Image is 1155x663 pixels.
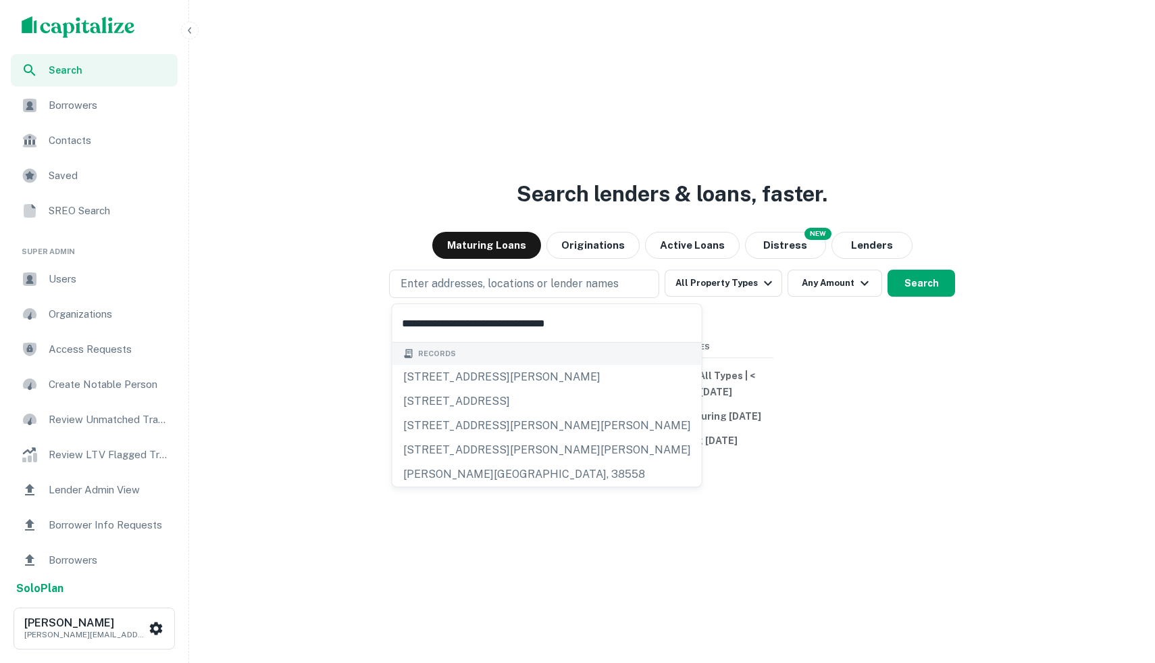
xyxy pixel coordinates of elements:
p: [PERSON_NAME][EMAIL_ADDRESS][PERSON_NAME][DOMAIN_NAME] [24,629,146,641]
a: Borrowers [11,544,178,576]
a: Review LTV Flagged Transactions [11,439,178,471]
span: Records [418,348,456,360]
span: Search [49,63,170,78]
strong: Solo Plan [16,582,63,595]
a: Borrower Info Requests [11,509,178,541]
div: [STREET_ADDRESS][PERSON_NAME][PERSON_NAME] [392,438,702,462]
span: Review LTV Flagged Transactions [49,447,170,463]
h6: [PERSON_NAME] [24,618,146,629]
a: Lender Admin View [11,474,178,506]
div: [PERSON_NAME][GEOGRAPHIC_DATA], 38558 [392,462,702,487]
span: Borrower Info Requests [49,517,170,533]
span: Saved [49,168,170,184]
a: Create Notable Person [11,368,178,401]
a: SREO Search [11,195,178,227]
span: SREO Search [49,203,170,219]
span: Contacts [49,132,170,149]
span: Lender Admin View [49,482,170,498]
button: Maturing Loans [432,232,541,259]
span: Access Requests [49,341,170,358]
div: [STREET_ADDRESS][PERSON_NAME] [392,365,702,389]
a: Search [11,54,178,87]
a: Users [11,263,178,295]
span: Borrowers [49,552,170,568]
h3: Search lenders & loans, faster. [517,178,827,210]
span: Review Unmatched Transactions [49,412,170,428]
a: Organizations [11,298,178,330]
p: Enter addresses, locations or lender names [401,276,619,292]
div: [STREET_ADDRESS][PERSON_NAME][PERSON_NAME] [392,414,702,438]
button: Search distressed loans with lien and other non-mortgage details. [745,232,826,259]
button: Active Loans [645,232,740,259]
button: Any Amount [788,270,882,297]
button: Enter addresses, locations or lender names [389,270,659,298]
button: Lenders [831,232,913,259]
a: Contacts [11,124,178,157]
div: [STREET_ADDRESS] [392,389,702,414]
img: capitalize-logo.png [22,16,135,38]
a: Access Requests [11,333,178,366]
a: Borrowers [11,89,178,122]
button: Originations [546,232,640,259]
a: SoloPlan [16,581,63,597]
span: Create Notable Person [49,376,170,393]
div: NEW [804,228,831,240]
span: Borrowers [49,97,170,114]
iframe: Chat Widget [1087,555,1155,620]
li: Super Admin [11,230,178,263]
span: Users [49,271,170,287]
a: Saved [11,159,178,192]
button: [PERSON_NAME][PERSON_NAME][EMAIL_ADDRESS][PERSON_NAME][DOMAIN_NAME] [14,608,175,649]
button: Search [888,270,955,297]
button: All Property Types [665,270,782,297]
span: Organizations [49,306,170,322]
a: Review Unmatched Transactions [11,403,178,436]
